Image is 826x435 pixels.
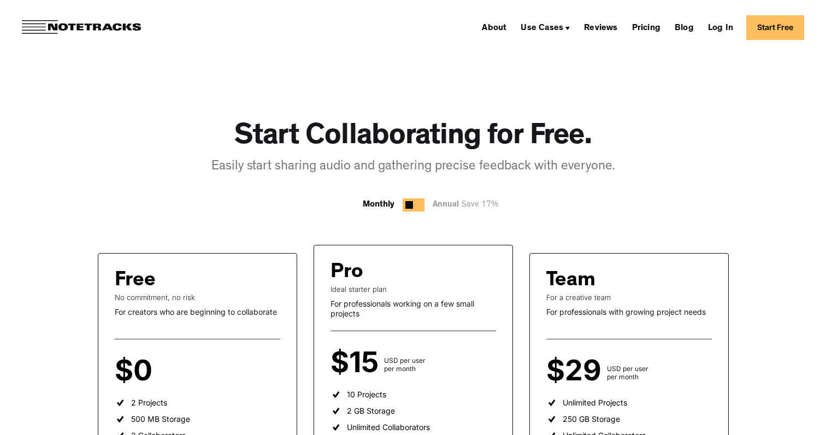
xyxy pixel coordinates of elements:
div: $29 [546,361,607,381]
div: 10 Projects [347,390,386,399]
div: For creators who are beginning to collaborate [115,307,280,317]
a: Blog [670,19,698,36]
div: Monthly [363,198,394,211]
div: per user per month [158,365,190,381]
span: Save 17% [459,201,499,209]
div: For a creative team [546,293,712,302]
div: 500 MB Storage [131,414,190,424]
a: About [477,19,511,36]
div: Use Cases [516,19,574,36]
div: USD per user per month [607,365,648,381]
div: No commitment, no risk [115,293,280,302]
div: USD per user per month [384,356,426,373]
div: 2 GB Storage [347,406,395,416]
a: Start Free [746,15,804,40]
h1: Start Collaborating for Free. [234,120,592,156]
a: Reviews [580,19,622,36]
a: Pricing [628,19,665,36]
div: $0 [115,361,158,381]
div: Free [115,270,156,293]
a: Log In [704,19,737,36]
div: $15 [331,353,384,373]
div: For professionals with growing project needs [546,307,712,317]
div: 250 GB Storage [563,414,620,424]
div: Ideal starter plan [331,285,496,293]
div: For professionals working on a few small projects [331,299,496,318]
div: 2 Projects [131,398,167,408]
div: Team [546,270,595,293]
div: Annual [433,198,504,212]
div: Pro [331,262,363,285]
div: Easily start sharing audio and gathering precise feedback with everyone. [211,158,615,177]
div: Use Cases [521,24,563,33]
div: Unlimited Collaborators [347,422,430,432]
div: Unlimited Projects [563,398,627,408]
